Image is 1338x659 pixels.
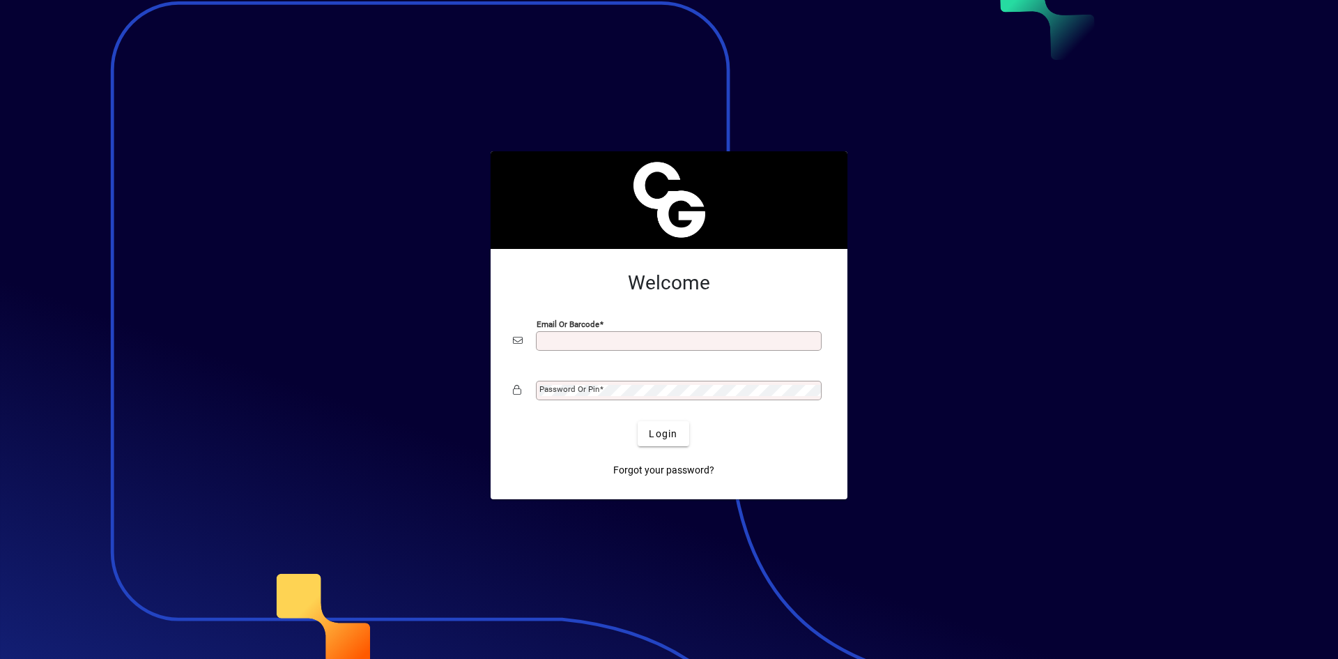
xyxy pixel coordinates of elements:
button: Login [638,421,689,446]
mat-label: Email or Barcode [537,319,599,329]
h2: Welcome [513,271,825,295]
span: Login [649,427,677,441]
span: Forgot your password? [613,463,714,478]
mat-label: Password or Pin [539,384,599,394]
a: Forgot your password? [608,457,720,483]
